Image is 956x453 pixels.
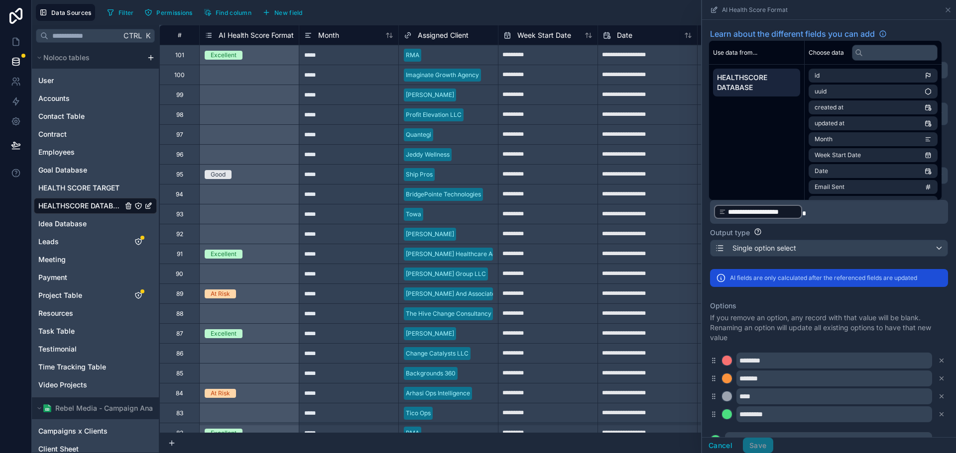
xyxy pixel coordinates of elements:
[176,151,183,159] div: 96
[406,110,462,119] div: Profit Elevation LLC
[176,190,183,198] div: 94
[406,71,479,80] div: Imaginate Growth Agency
[274,9,303,16] span: New field
[406,150,450,159] div: Jeddy Wellness
[174,71,185,79] div: 100
[259,5,306,20] button: New field
[406,329,454,338] div: [PERSON_NAME]
[517,30,571,40] span: Week Start Date
[406,190,481,199] div: BridgePointe Technologies
[51,9,92,16] span: Data Sources
[167,31,192,39] div: #
[406,349,469,358] div: Change Catalysts LLC
[406,91,454,99] div: [PERSON_NAME]
[710,228,750,238] label: Output type
[176,111,183,119] div: 98
[406,369,456,378] div: Backgrounds 360
[709,65,804,100] div: scrollable content
[176,270,183,278] div: 90
[406,230,454,239] div: [PERSON_NAME]
[710,313,948,343] p: If you remove an option, any record with that value will be blank. Renaming an option will update...
[406,170,433,179] div: Ship Pros
[406,389,470,398] div: Arhasi Ops Intelligence
[176,330,183,338] div: 87
[176,131,183,139] div: 97
[119,9,134,16] span: Filter
[200,5,255,20] button: Find column
[318,30,339,40] span: Month
[406,309,502,318] div: The Hive Change Consultancy Ltd
[713,49,757,57] span: Use data from...
[176,409,183,417] div: 83
[216,9,251,16] span: Find column
[406,250,513,259] div: [PERSON_NAME] Healthcare Advisors
[406,289,498,298] div: [PERSON_NAME] And Associates
[141,5,200,20] a: Permissions
[406,210,421,219] div: Towa
[103,5,137,20] button: Filter
[176,389,183,397] div: 84
[809,49,844,57] span: Choose data
[710,28,887,40] a: Learn about the different fields you can add
[176,171,183,179] div: 95
[176,290,183,298] div: 89
[177,250,183,258] div: 91
[732,243,796,253] span: Single option select
[406,51,419,60] div: RMA
[176,350,183,358] div: 86
[36,4,95,21] button: Data Sources
[141,5,196,20] button: Permissions
[156,9,192,16] span: Permissions
[144,32,151,39] span: K
[617,30,632,40] span: Date
[710,240,948,257] button: Single option select
[717,73,796,92] span: HEALTHSCORE DATABASE
[219,30,294,40] span: AI Health Score Format
[406,130,431,139] div: Quantegi
[406,270,486,278] div: [PERSON_NAME] Group LLC
[406,409,431,418] div: Tico Ops
[176,429,183,437] div: 82
[176,369,183,377] div: 85
[710,28,875,40] span: Learn about the different fields you can add
[176,310,183,318] div: 88
[175,51,184,59] div: 101
[122,29,143,42] span: Ctrl
[418,30,469,40] span: Assigned Client
[176,230,183,238] div: 92
[176,91,183,99] div: 99
[176,210,183,218] div: 93
[710,301,948,311] label: Options
[730,274,917,282] p: AI fields are only calculated after the referenced fields are updated
[406,429,419,438] div: RMA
